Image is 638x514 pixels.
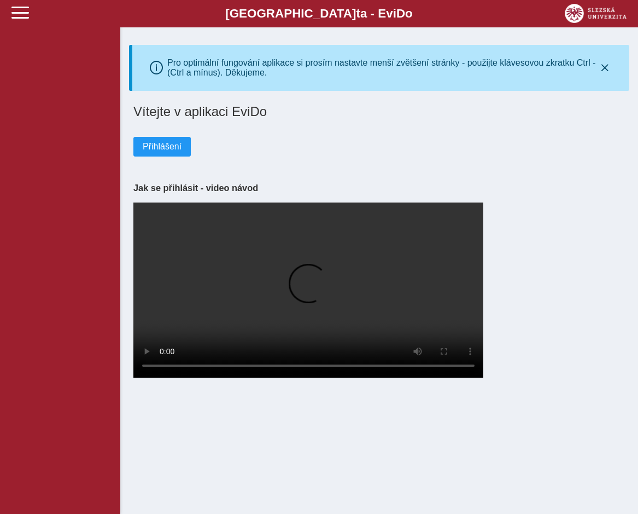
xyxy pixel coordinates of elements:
span: Přihlášení [143,142,182,152]
h3: Jak se přihlásit - video návod [133,183,625,193]
button: Přihlášení [133,137,191,157]
h1: Vítejte v aplikaci EviDo [133,104,625,119]
span: o [405,7,413,20]
span: t [356,7,360,20]
img: logo_web_su.png [565,4,627,23]
b: [GEOGRAPHIC_DATA] a - Evi [33,7,605,21]
div: Pro optimální fungování aplikace si prosím nastavte menší zvětšení stránky - použijte klávesovou ... [167,58,598,78]
span: D [396,7,405,20]
video: Your browser does not support the video tag. [133,203,483,378]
